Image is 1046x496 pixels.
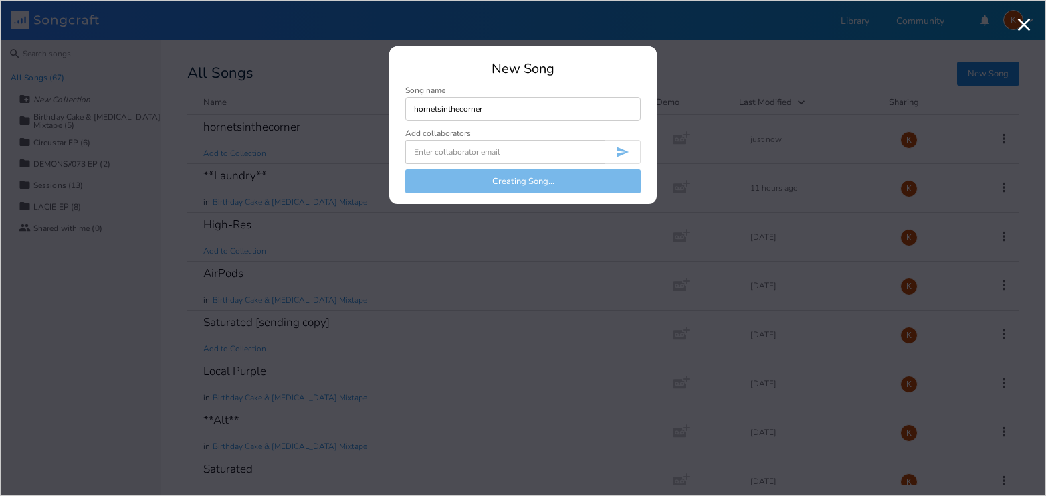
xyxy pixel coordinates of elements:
button: Invite [605,140,641,164]
input: Enter song name [405,97,641,121]
button: Creating Song... [405,169,641,193]
div: Add collaborators [405,129,471,137]
div: New Song [405,62,641,76]
input: Enter collaborator email [405,140,605,164]
div: Song name [405,86,641,94]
